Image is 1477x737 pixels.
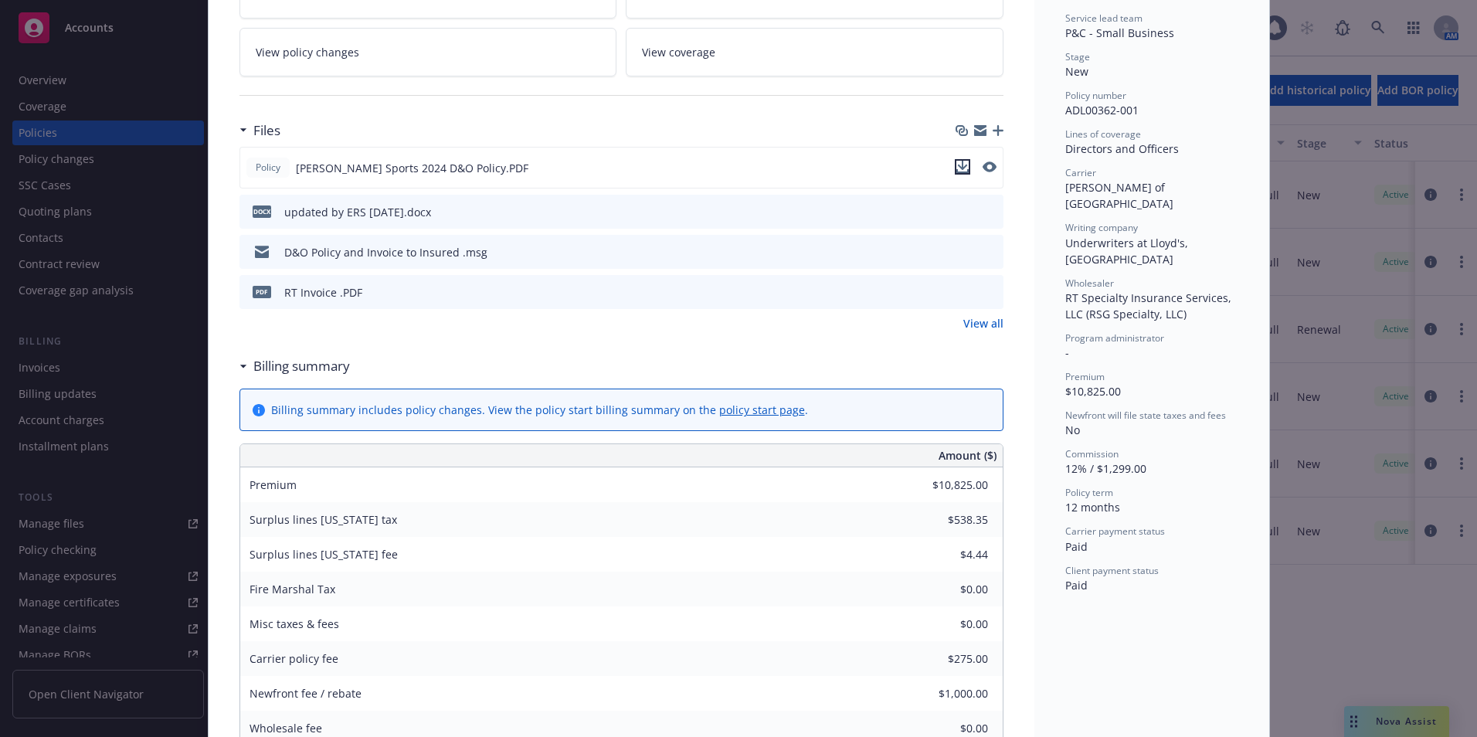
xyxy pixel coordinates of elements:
[897,613,997,636] input: 0.00
[626,28,1003,76] a: View coverage
[642,44,715,60] span: View coverage
[897,682,997,705] input: 0.00
[253,121,280,141] h3: Files
[1065,500,1120,515] span: 12 months
[1065,25,1174,40] span: P&C - Small Business
[250,721,322,735] span: Wholesale fee
[1065,166,1096,179] span: Carrier
[897,543,997,566] input: 0.00
[1065,277,1114,290] span: Wholesaler
[1065,236,1191,267] span: Underwriters at Lloyd's, [GEOGRAPHIC_DATA]
[250,547,398,562] span: Surplus lines [US_STATE] fee
[1065,127,1141,141] span: Lines of coverage
[284,284,362,301] div: RT Invoice .PDF
[963,315,1003,331] a: View all
[983,161,997,172] button: preview file
[1065,423,1080,437] span: No
[1065,141,1238,157] div: Directors and Officers
[1065,64,1088,79] span: New
[959,284,971,301] button: download file
[253,161,284,175] span: Policy
[1065,486,1113,499] span: Policy term
[284,244,487,260] div: D&O Policy and Invoice to Insured .msg
[250,582,335,596] span: Fire Marshal Tax
[959,204,971,220] button: download file
[250,616,339,631] span: Misc taxes & fees
[1065,12,1143,25] span: Service lead team
[897,508,997,532] input: 0.00
[253,286,271,297] span: PDF
[253,356,350,376] h3: Billing summary
[897,647,997,671] input: 0.00
[1065,50,1090,63] span: Stage
[1065,564,1159,577] span: Client payment status
[1065,290,1234,321] span: RT Specialty Insurance Services, LLC (RSG Specialty, LLC)
[983,159,997,177] button: preview file
[1065,539,1088,554] span: Paid
[250,651,338,666] span: Carrier policy fee
[253,205,271,217] span: docx
[955,159,970,177] button: download file
[959,244,971,260] button: download file
[897,578,997,601] input: 0.00
[239,356,350,376] div: Billing summary
[250,477,297,492] span: Premium
[1065,331,1164,345] span: Program administrator
[256,44,359,60] span: View policy changes
[1065,180,1173,211] span: [PERSON_NAME] of [GEOGRAPHIC_DATA]
[719,402,805,417] a: policy start page
[1065,345,1069,360] span: -
[239,121,280,141] div: Files
[250,686,362,701] span: Newfront fee / rebate
[271,402,808,418] div: Billing summary includes policy changes. View the policy start billing summary on the .
[897,474,997,497] input: 0.00
[1065,370,1105,383] span: Premium
[250,512,397,527] span: Surplus lines [US_STATE] tax
[284,204,431,220] div: updated by ERS [DATE].docx
[939,447,997,464] span: Amount ($)
[1065,384,1121,399] span: $10,825.00
[239,28,617,76] a: View policy changes
[1065,525,1165,538] span: Carrier payment status
[983,204,997,220] button: preview file
[296,160,528,176] span: [PERSON_NAME] Sports 2024 D&O Policy.PDF
[1065,221,1138,234] span: Writing company
[1065,447,1119,460] span: Commission
[955,159,970,175] button: download file
[1065,103,1139,117] span: ADL00362-001
[1065,461,1146,476] span: 12% / $1,299.00
[1065,578,1088,593] span: Paid
[1065,89,1126,102] span: Policy number
[983,284,997,301] button: preview file
[983,244,997,260] button: preview file
[1065,409,1226,422] span: Newfront will file state taxes and fees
